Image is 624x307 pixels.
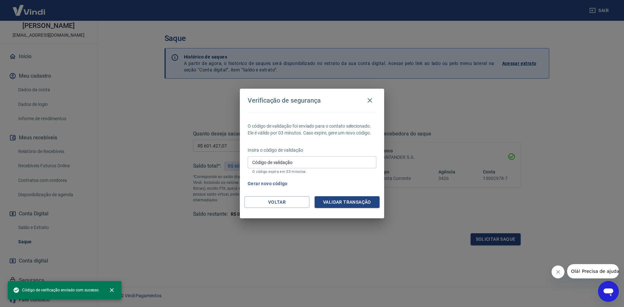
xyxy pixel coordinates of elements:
[245,178,290,190] button: Gerar novo código
[315,196,380,208] button: Validar transação
[13,287,99,293] span: Código de verificação enviado com sucesso.
[248,147,376,154] p: Insira o código de validação
[4,5,55,10] span: Olá! Precisa de ajuda?
[105,283,119,297] button: close
[252,170,372,174] p: O código expira em 03 minutos.
[598,281,619,302] iframe: Botão para abrir a janela de mensagens
[552,265,565,278] iframe: Fechar mensagem
[244,196,309,208] button: Voltar
[567,264,619,278] iframe: Mensagem da empresa
[248,96,321,104] h4: Verificação de segurança
[248,123,376,136] p: O código de validação foi enviado para o contato selecionado. Ele é válido por 03 minutos. Caso e...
